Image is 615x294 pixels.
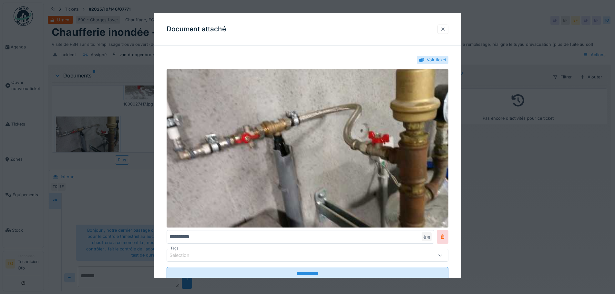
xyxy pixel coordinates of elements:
[169,246,180,251] label: Tags
[167,69,448,227] img: e8c5fd5c-4874-41b7-81b6-a60fc4d3e4c8-1000027419.jpg
[422,232,432,241] div: .jpg
[427,57,446,63] div: Voir ticket
[167,25,226,33] h3: Document attaché
[169,252,199,259] div: Sélection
